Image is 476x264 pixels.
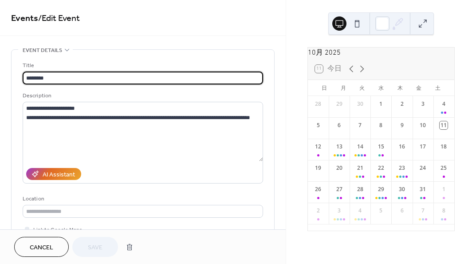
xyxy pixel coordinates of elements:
div: 20 [335,164,343,172]
div: 8 [377,121,385,129]
a: Events [11,10,38,27]
span: Cancel [30,243,53,252]
div: 5 [377,207,385,215]
div: 28 [356,185,364,193]
div: 29 [377,185,385,193]
div: 金 [409,80,429,96]
div: AI Assistant [43,170,75,180]
div: 水 [372,80,391,96]
div: 30 [356,100,364,108]
button: AI Assistant [26,168,81,180]
div: 25 [440,164,448,172]
div: 13 [335,143,343,151]
div: 19 [314,164,322,172]
div: Title [23,61,261,70]
div: 21 [356,164,364,172]
div: 6 [335,121,343,129]
div: 6 [398,207,406,215]
div: 3 [335,207,343,215]
div: 17 [419,143,427,151]
div: 15 [377,143,385,151]
span: Event details [23,46,62,55]
div: 10月 2025 [308,48,454,58]
div: 9 [398,121,406,129]
div: 2 [398,100,406,108]
div: 11 [440,121,448,129]
div: 5 [314,121,322,129]
div: 8 [440,207,448,215]
div: 火 [353,80,372,96]
div: Location [23,194,261,204]
div: 24 [419,164,427,172]
div: 10 [419,121,427,129]
div: 2 [314,207,322,215]
div: 3 [419,100,427,108]
div: 27 [335,185,343,193]
div: 木 [390,80,409,96]
div: 22 [377,164,385,172]
div: 31 [419,185,427,193]
div: 7 [419,207,427,215]
span: / Edit Event [38,10,80,27]
div: 7 [356,121,364,129]
div: 1 [440,185,448,193]
div: 日 [315,80,334,96]
div: 4 [356,207,364,215]
div: 4 [440,100,448,108]
div: 14 [356,143,364,151]
div: 29 [335,100,343,108]
span: Link to Google Maps [33,225,82,235]
div: 12 [314,143,322,151]
div: Description [23,91,261,100]
div: 28 [314,100,322,108]
div: 土 [428,80,447,96]
div: 23 [398,164,406,172]
div: 16 [398,143,406,151]
div: 30 [398,185,406,193]
div: 18 [440,143,448,151]
div: 月 [334,80,353,96]
div: 26 [314,185,322,193]
button: Cancel [14,237,69,257]
div: 1 [377,100,385,108]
